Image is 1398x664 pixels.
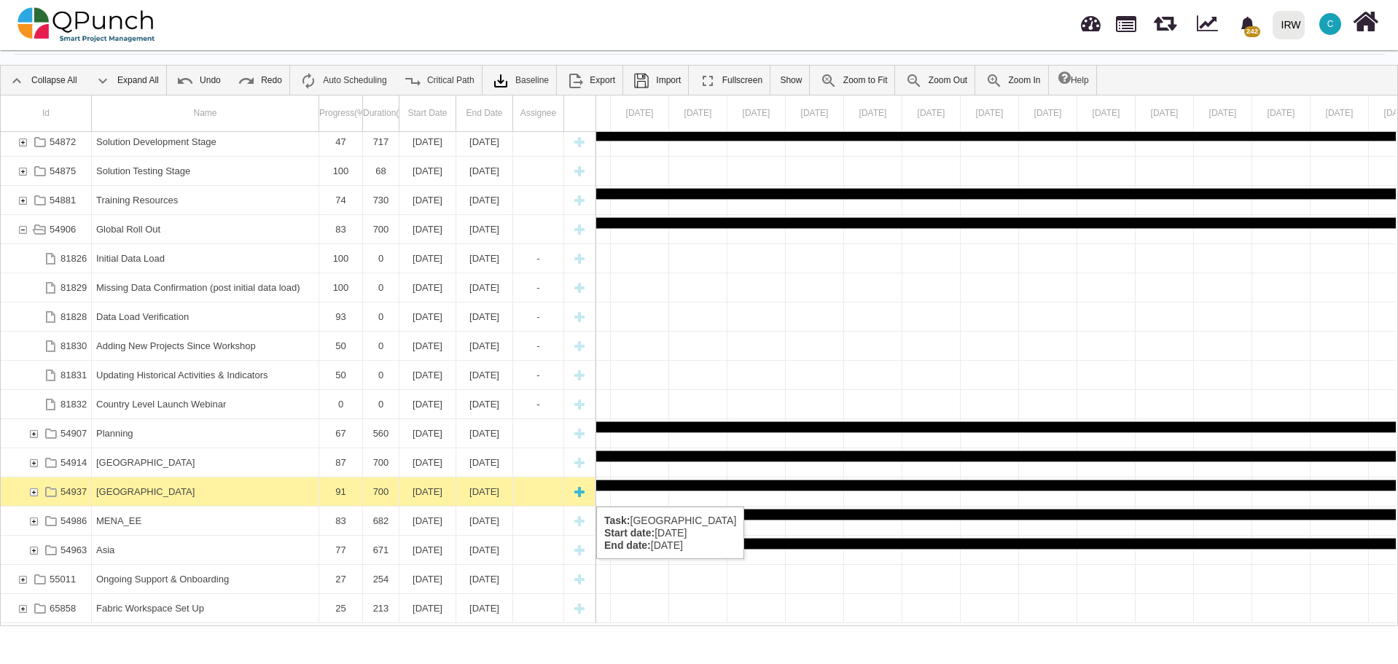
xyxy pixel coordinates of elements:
a: Export [559,66,622,95]
div: Fabric Workspace Set Up [92,594,319,622]
div: [GEOGRAPHIC_DATA] [DATE] [DATE] [596,507,744,559]
div: 77 [319,536,363,564]
div: Updating Historical Activities & Indicators [96,361,314,389]
div: Initial Data Load [96,244,314,273]
div: New task [569,477,590,506]
div: - [518,332,559,360]
div: 01-05-2024 [399,390,456,418]
a: Fullscreen [692,66,770,95]
div: Adding New Projects Since Workshop [96,332,314,360]
div: Task: East Africa Start date: 01-02-2024 End date: 31-12-2025 [1,448,595,477]
a: Expand All [87,66,166,95]
div: Data Load Verification [92,302,319,331]
div: 54937 [1,477,92,506]
div: 213 [363,594,399,622]
div: 93 [319,302,363,331]
a: Baseline [485,66,556,95]
div: 31-12-2025 [456,507,513,535]
div: Task: Initial Data Load Start date: 01-05-2024 End date: 01-05-2024 [1,244,595,273]
div: [DATE] [404,244,451,273]
a: Collapse All [1,66,85,95]
div: Training Resources [96,186,314,214]
div: 81829 [60,273,87,302]
div: [GEOGRAPHIC_DATA] [96,448,314,477]
div: [DATE] [461,419,508,448]
div: 01-05-2024 [456,302,513,331]
div: [DATE] [404,448,451,477]
div: [DATE] [461,507,508,535]
div: 74 [319,186,363,214]
div: 81832 [60,390,87,418]
div: - [518,273,559,302]
div: 54875 [1,157,92,185]
div: 81831 [1,361,92,389]
div: Planning [96,419,314,448]
div: Name [92,95,319,131]
div: 0 [363,332,399,360]
div: 700 [367,477,394,506]
div: 15-01-2024 [399,128,456,156]
div: 682 [363,507,399,535]
div: Task: Adding New Projects Since Workshop Start date: 01-05-2024 End date: 01-05-2024 [1,332,595,361]
div: 81826 [1,244,92,273]
div: Global Roll Out [92,215,319,243]
div: 01-05-2024 [456,390,513,418]
a: C [1311,1,1350,47]
div: [DATE] [461,448,508,477]
div: New task [569,419,590,448]
div: 93 [324,302,358,331]
div: 0 [367,302,394,331]
div: 01-03-2024 [399,536,456,564]
div: 04 Aug 2024 [844,95,902,131]
div: 100 [319,273,363,302]
div: Duration(d) [363,95,399,131]
div: 100 [324,244,358,273]
div: Ongoing Support & Onboarding [92,565,319,593]
div: 31 Jul 2024 [611,95,669,131]
div: West Africa [92,477,319,506]
div: 91 [319,477,363,506]
div: 54872 [50,128,76,156]
div: 27 [319,565,363,593]
div: 700 [367,448,394,477]
div: 0 [363,390,399,418]
a: Import [625,66,688,95]
b: Start date: [604,527,655,539]
div: 50 [324,361,358,389]
div: 54881 [50,186,76,214]
div: 100 [319,157,363,185]
div: New task [569,332,590,360]
div: New task [569,448,590,477]
div: 87 [319,448,363,477]
div: Solution Testing Stage [92,157,319,185]
div: Updating Historical Activities & Indicators [92,361,319,389]
div: 81829 [1,273,92,302]
div: 83 [319,507,363,535]
div: 01-05-2024 [399,361,456,389]
a: bell fill242 [1231,1,1267,47]
div: [DATE] [404,332,451,360]
div: 83 [324,215,358,243]
a: Redo [230,66,289,95]
div: 11 Aug 2024 [1252,95,1311,131]
div: 31-12-2025 [456,186,513,214]
img: ic_zoom_in.48fceee.png [985,72,1003,90]
a: IRW [1266,1,1311,49]
div: 07 Aug 2024 [1019,95,1077,131]
div: Adding New Projects Since Workshop [92,332,319,360]
div: East Africa [92,448,319,477]
div: Planning [92,419,319,448]
div: Global Roll Out [96,215,314,243]
div: [DATE] [461,157,508,185]
div: Task: Solution Testing Stage Start date: 01-02-2024 End date: 08-04-2024 [1,157,595,186]
div: 31-12-2025 [456,536,513,564]
div: 19-02-2024 [399,419,456,448]
div: [DATE] [461,477,508,506]
div: 560 [367,419,394,448]
img: qpunch-sp.fa6292f.png [17,3,155,47]
div: Progress(%) [319,95,363,131]
img: ic_expand_all_24.71e1805.png [94,72,112,90]
a: Auto Scheduling [292,66,394,95]
a: Undo [169,66,228,95]
div: 68 [363,157,399,185]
